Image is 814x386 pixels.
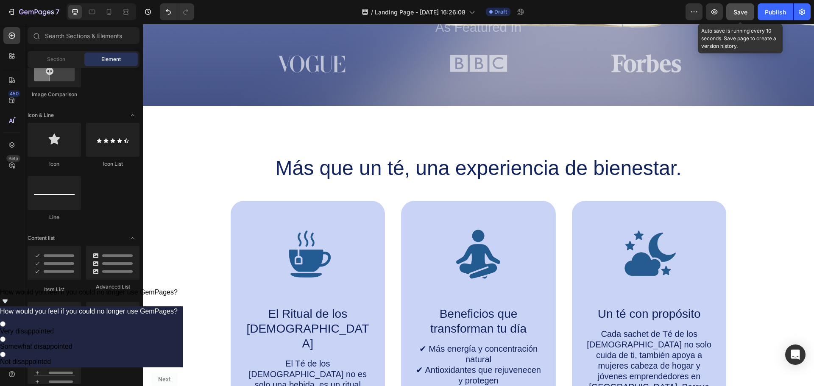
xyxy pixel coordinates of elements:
[143,24,814,386] iframe: Design area
[6,155,20,162] div: Beta
[28,111,54,119] span: Icon & Line
[8,90,20,97] div: 450
[126,231,139,245] span: Toggle open
[28,27,139,44] input: Search Sections & Elements
[127,193,203,268] img: gempages_585602525986554715-f20930cb-5771-4575-a2fe-608b226027fc.png
[443,283,570,297] p: Un té con propósito
[494,8,507,16] span: Draft
[733,8,747,16] span: Save
[468,193,544,268] img: gempages_585602525986554715-cccb4ed4-648d-4d4f-a8a3-fd00688e645a.png
[765,8,786,17] div: Publish
[56,7,59,17] p: 7
[28,160,81,168] div: Icon
[160,3,194,20] div: Undo/Redo
[86,160,139,168] div: Icon List
[758,3,793,20] button: Publish
[298,193,373,268] img: gempages_585602525986554715-04d6c539-6288-439e-92f9-4dc87fa68fa1.png
[28,234,55,242] span: Content list
[88,131,584,158] h2: Más que un té, una experiencia de bienestar.
[134,31,203,49] img: gempages_585602525986554715-65962f20-201a-4f18-bb52-d481b80c8ae9.png
[28,91,81,98] div: Image Comparison
[47,56,65,63] span: Section
[785,344,806,365] div: Open Intercom Messenger
[306,27,365,53] img: gempages_585602525986554715-9ea7b392-21f5-4bc2-aaf9-af78cbb4d217.png
[102,283,229,327] p: El Ritual de los [DEMOGRAPHIC_DATA]
[3,3,63,20] button: 7
[465,30,541,50] img: gempages_585602525986554715-6380ad91-6fd3-4a61-866e-6ecc6639c25f.png
[272,283,399,312] p: Beneficios que transforman tu día
[371,8,373,17] span: /
[86,283,139,291] div: Advanced List
[726,3,754,20] button: Save
[375,8,466,17] span: Landing Page - [DATE] 16:26:08
[28,286,81,293] div: Item List
[28,214,81,221] div: Line
[126,108,139,122] span: Toggle open
[101,56,121,63] span: Element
